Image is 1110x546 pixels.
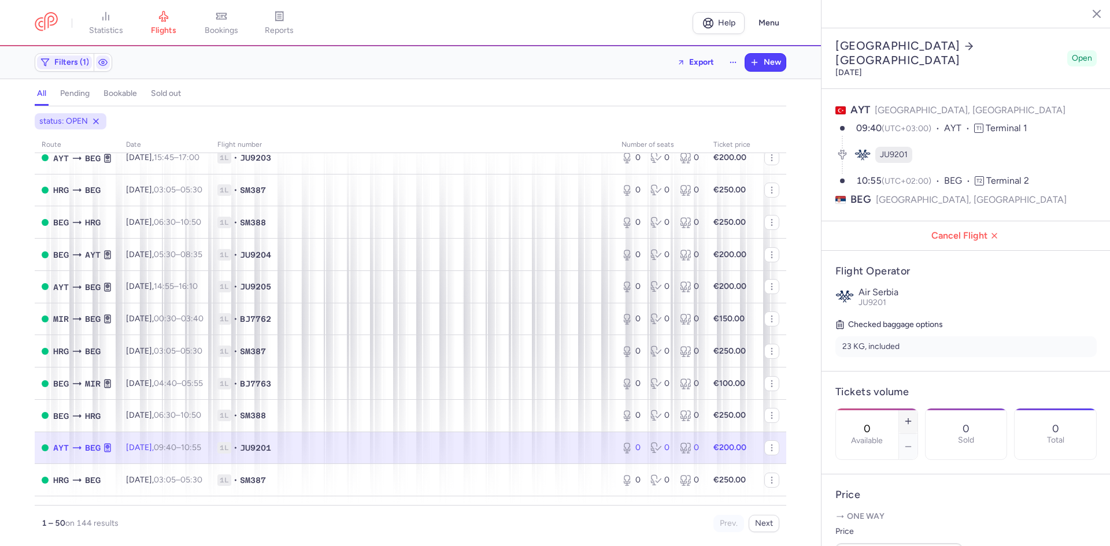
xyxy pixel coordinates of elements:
[234,281,238,292] span: •
[621,249,641,261] div: 0
[54,58,89,67] span: Filters (1)
[53,281,69,294] span: AYT
[680,249,700,261] div: 0
[650,184,670,196] div: 0
[650,152,670,164] div: 0
[217,474,231,486] span: 1L
[154,378,203,388] span: –
[179,281,198,291] time: 16:10
[706,136,757,154] th: Ticket price
[854,147,871,163] figure: JU airline logo
[180,346,202,356] time: 05:30
[181,314,203,324] time: 03:40
[713,443,746,452] strong: €200.00
[752,12,786,34] button: Menu
[217,313,231,325] span: 1L
[680,346,700,357] div: 0
[85,281,101,294] span: BEG
[42,518,65,528] strong: 1 – 50
[53,377,69,390] span: BEG
[85,184,101,196] span: BEG
[831,231,1101,241] span: Cancel Flight
[205,25,238,36] span: bookings
[35,12,58,34] a: CitizenPlane red outlined logo
[713,410,746,420] strong: €250.00
[680,281,700,292] div: 0
[650,378,670,389] div: 0
[240,346,266,357] span: SM387
[77,10,135,36] a: statistics
[880,149,908,161] span: JU9201
[180,475,202,485] time: 05:30
[621,410,641,421] div: 0
[680,378,700,389] div: 0
[119,136,210,154] th: date
[835,385,1097,399] h4: Tickets volume
[240,152,271,164] span: JU9203
[85,345,101,358] span: BEG
[154,443,201,452] span: –
[240,281,271,292] span: JU9205
[179,153,199,162] time: 17:00
[53,441,69,454] span: AYT
[154,185,202,195] span: –
[234,313,238,325] span: •
[986,122,1027,133] span: Terminal 1
[85,441,101,454] span: BEG
[126,410,201,420] span: [DATE],
[126,153,199,162] span: [DATE],
[240,474,266,486] span: SM387
[240,442,271,454] span: JU9201
[35,54,94,71] button: Filters (1)
[181,443,201,452] time: 10:55
[53,345,69,358] span: HRG
[53,474,69,486] span: HRG
[240,410,266,421] span: SM388
[975,176,984,185] span: T2
[986,175,1029,186] span: Terminal 2
[154,185,176,195] time: 03:05
[621,184,641,196] div: 0
[958,436,974,445] p: Sold
[835,318,1097,332] h5: Checked baggage options
[154,153,174,162] time: 15:45
[240,313,271,325] span: BJ7762
[718,18,735,27] span: Help
[37,88,46,99] h4: all
[713,217,746,227] strong: €250.00
[713,185,746,195] strong: €250.00
[154,250,176,259] time: 05:30
[689,58,714,66] span: Export
[621,217,641,228] div: 0
[182,378,203,388] time: 05:55
[154,410,176,420] time: 06:30
[234,378,238,389] span: •
[234,152,238,164] span: •
[217,249,231,261] span: 1L
[859,298,886,307] span: JU9201
[835,336,1097,357] li: 23 KG, included
[851,436,883,445] label: Available
[234,442,238,454] span: •
[713,475,746,485] strong: €250.00
[650,442,670,454] div: 0
[154,314,203,324] span: –
[103,88,137,99] h4: bookable
[85,313,101,325] span: BEG
[85,377,101,390] span: MIR
[85,410,101,422] span: HRG
[621,346,641,357] div: 0
[856,175,882,186] time: 10:55
[835,525,963,538] label: Price
[234,410,238,421] span: •
[850,103,870,116] span: AYT
[53,216,69,229] span: BEG
[963,423,970,434] p: 0
[89,25,123,36] span: statistics
[859,287,1097,298] p: Air Serbia
[713,281,746,291] strong: €200.00
[126,217,201,227] span: [DATE],
[217,281,231,292] span: 1L
[1047,436,1064,445] p: Total
[650,249,670,261] div: 0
